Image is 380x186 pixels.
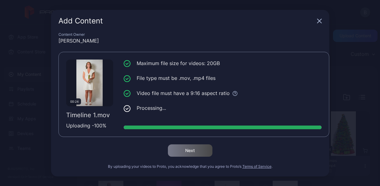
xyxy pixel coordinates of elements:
div: By uploading your videos to Proto, you acknowledge that you agree to Proto’s . [58,164,322,169]
li: Maximum file size for videos: 20GB [124,60,322,67]
div: 00:24 [68,98,81,105]
div: Timeline 1.mov [66,111,113,119]
div: Content Owner [58,32,322,37]
li: Video file must have a 9:16 aspect ratio [124,89,322,97]
li: Processing... [124,104,322,112]
li: File type must be .mov, .mp4 files [124,74,322,82]
div: Add Content [58,17,314,25]
button: Terms of Service [242,164,271,169]
button: Next [168,144,212,157]
div: Uploading - 100 % [66,122,113,129]
div: [PERSON_NAME] [58,37,322,44]
div: Next [185,148,195,153]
